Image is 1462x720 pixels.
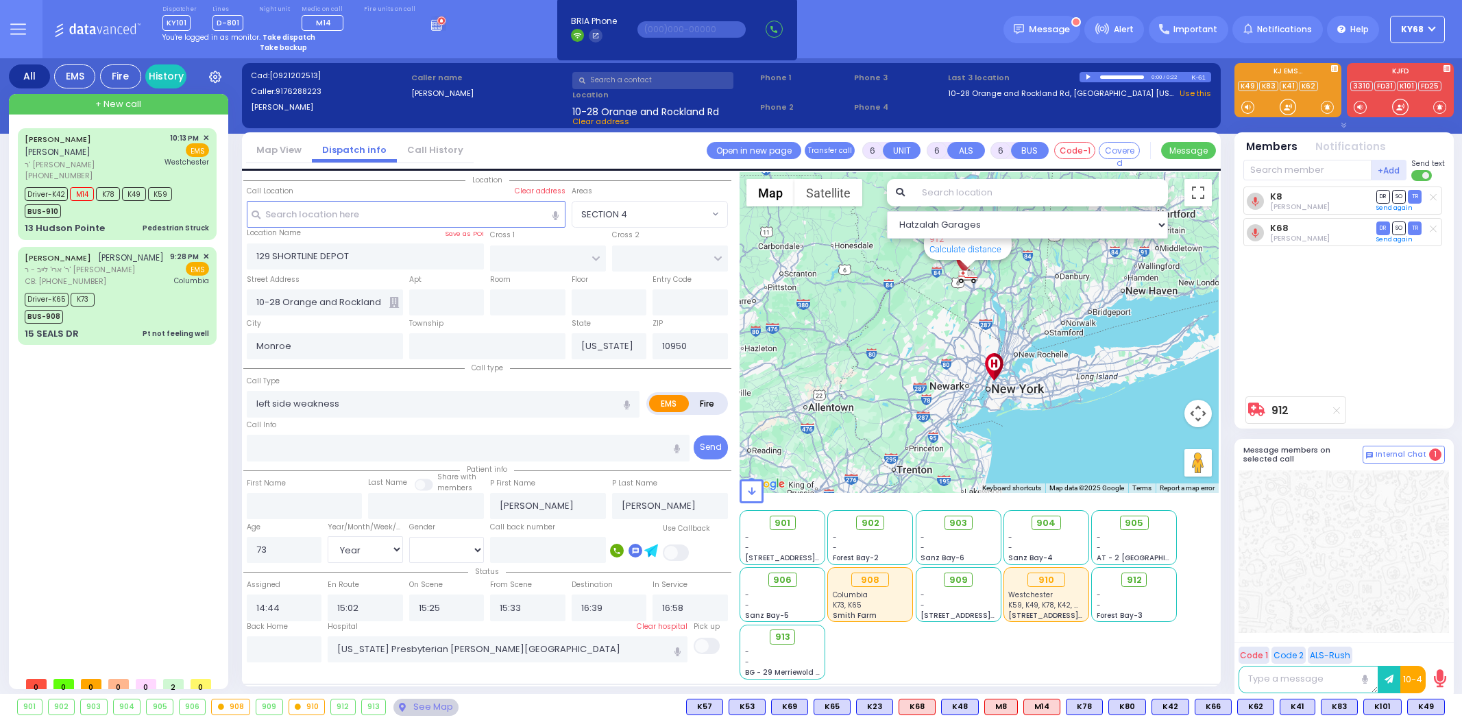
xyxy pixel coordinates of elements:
[247,186,293,197] label: Call Location
[162,15,191,31] span: KY101
[854,72,943,84] span: Phone 3
[1114,23,1134,36] span: Alert
[921,542,925,553] span: -
[694,435,728,459] button: Send
[856,699,893,715] div: K23
[26,679,47,689] span: 0
[833,590,868,600] span: Columbia
[1397,81,1417,91] a: K101
[1280,81,1297,91] a: K41
[1008,600,1086,610] span: K59, K49, K78, K42, M14
[276,86,321,97] span: 9176288223
[25,327,79,341] div: 15 SEALS DR
[180,699,206,715] div: 906
[203,251,209,263] span: ✕
[251,101,407,113] label: [PERSON_NAME]
[203,132,209,144] span: ✕
[490,230,515,241] label: Cross 1
[1054,142,1095,159] button: Code-1
[1239,647,1269,664] button: Code 1
[653,579,687,590] label: In Service
[393,699,458,716] div: See map
[833,542,837,553] span: -
[122,187,146,201] span: K49
[1195,699,1232,715] div: K66
[883,142,921,159] button: UNIT
[25,252,91,263] a: [PERSON_NAME]
[389,297,399,308] span: Other building occupants
[437,483,472,493] span: members
[948,72,1080,84] label: Last 3 location
[948,88,1175,99] a: 10-28 Orange and Rockland Rd, [GEOGRAPHIC_DATA] [US_STATE]
[247,274,300,285] label: Street Address
[929,234,944,244] a: 912
[1125,516,1143,530] span: 905
[833,600,862,610] span: K73, K65
[165,157,209,167] span: Westchester
[1036,516,1056,530] span: 904
[773,573,792,587] span: 906
[465,175,509,185] span: Location
[25,293,69,307] span: Driver-K65
[148,187,172,201] span: K59
[263,32,315,43] strong: Take dispatch
[25,134,91,145] a: [PERSON_NAME]
[1014,24,1024,34] img: message.svg
[921,590,925,600] span: -
[9,64,50,88] div: All
[746,179,794,206] button: Show street map
[1392,190,1406,203] span: SO
[1376,204,1413,212] a: Send again
[833,610,877,621] span: Smith Farm
[1173,23,1217,36] span: Important
[1027,573,1065,588] div: 910
[1152,699,1189,715] div: BLS
[1097,553,1198,563] span: AT - 2 [GEOGRAPHIC_DATA]
[1246,139,1297,155] button: Members
[1321,699,1358,715] div: BLS
[465,363,510,373] span: Call type
[637,21,746,38] input: (000)000-00000
[1184,449,1212,477] button: Drag Pegman onto the map to open Street View
[1363,699,1402,715] div: BLS
[1411,169,1433,182] label: Turn off text
[572,89,755,101] label: Location
[1407,699,1445,715] div: BLS
[247,621,288,632] label: Back Home
[70,187,94,201] span: M14
[1166,69,1178,85] div: 0:22
[108,679,129,689] span: 0
[1347,68,1454,77] label: KJFD
[1099,142,1140,159] button: Covered
[913,179,1167,206] input: Search location
[25,264,164,276] span: ר' ארי' לייב - ר' [PERSON_NAME]
[143,223,209,233] div: Pedestrian Struck
[1408,221,1422,235] span: TR
[1376,190,1390,203] span: DR
[1418,81,1441,91] a: FD25
[174,276,209,286] span: Columbia
[191,679,211,689] span: 0
[53,679,74,689] span: 0
[1280,699,1315,715] div: K41
[1234,68,1341,77] label: KJ EMS...
[25,221,105,235] div: 13 Hudson Pointe
[409,274,422,285] label: Apt
[162,32,260,43] span: You're logged in as monitor.
[833,532,837,542] span: -
[490,522,555,533] label: Call back number
[1363,446,1445,464] button: Internal Chat 1
[1097,542,1101,553] span: -
[941,699,979,715] div: BLS
[96,187,120,201] span: K78
[269,70,321,81] span: [0921202513]
[1321,699,1358,715] div: K83
[1008,542,1012,553] span: -
[328,636,687,662] input: Search hospital
[247,201,565,227] input: Search location here
[1184,400,1212,427] button: Map camera controls
[289,699,325,715] div: 910
[515,186,565,197] label: Clear address
[1066,699,1103,715] div: BLS
[18,699,42,715] div: 901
